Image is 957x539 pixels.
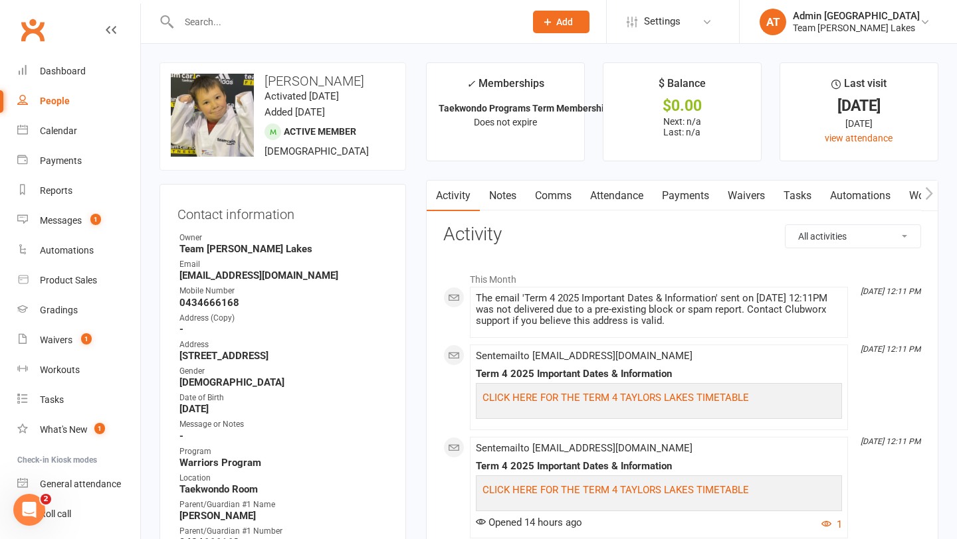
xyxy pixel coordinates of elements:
[40,215,82,226] div: Messages
[861,437,920,446] i: [DATE] 12:11 PM
[94,423,105,434] span: 1
[40,394,64,405] div: Tasks
[16,13,49,46] a: Clubworx
[467,78,475,90] i: ✓
[284,126,356,137] span: Active member
[179,525,388,538] div: Parent/Guardian #1 Number
[40,185,72,196] div: Reports
[179,285,388,297] div: Mobile Number
[179,376,388,388] strong: [DEMOGRAPHIC_DATA]
[175,13,516,31] input: Search...
[17,176,140,206] a: Reports
[482,392,749,404] a: CLICK HERE FOR THE TERM 4 TAYLORS LAKES TIMETABLE
[793,10,920,22] div: Admin [GEOGRAPHIC_DATA]
[171,74,395,88] h3: [PERSON_NAME]
[792,99,926,113] div: [DATE]
[474,117,537,127] span: Does not expire
[40,508,71,519] div: Roll call
[482,484,749,496] a: CLICK HERE FOR THE TERM 4 TAYLORS LAKES TIMETABLE
[861,345,920,354] i: [DATE] 12:11 PM
[476,350,692,362] span: Sent email to [EMAIL_ADDRESS][DOMAIN_NAME]
[476,293,842,327] div: The email 'Term 4 2025 Important Dates & Information' sent on [DATE] 12:11PM was not delivered du...
[476,516,582,528] span: Opened 14 hours ago
[861,287,920,296] i: [DATE] 12:11 PM
[179,430,388,442] strong: -
[40,125,77,136] div: Calendar
[179,392,388,404] div: Date of Birth
[526,181,581,211] a: Comms
[179,232,388,244] div: Owner
[17,86,140,116] a: People
[831,75,887,99] div: Last visit
[179,445,388,458] div: Program
[17,385,140,415] a: Tasks
[179,297,388,309] strong: 0434666168
[265,145,369,157] span: [DEMOGRAPHIC_DATA]
[17,415,140,445] a: What's New1
[17,146,140,176] a: Payments
[179,365,388,378] div: Gender
[179,510,388,522] strong: [PERSON_NAME]
[177,202,388,222] h3: Contact information
[480,181,526,211] a: Notes
[821,516,842,532] button: 1
[476,461,842,472] div: Term 4 2025 Important Dates & Information
[13,494,45,526] iframe: Intercom live chat
[179,258,388,271] div: Email
[40,245,94,256] div: Automations
[17,56,140,86] a: Dashboard
[644,7,681,37] span: Settings
[179,499,388,511] div: Parent/Guardian #1 Name
[40,479,121,489] div: General attendance
[17,355,140,385] a: Workouts
[533,11,589,33] button: Add
[476,368,842,380] div: Term 4 2025 Important Dates & Information
[467,75,544,100] div: Memberships
[439,103,645,114] strong: Taekwondo Programs Term Membership (1 x fa...
[659,75,706,99] div: $ Balance
[821,181,900,211] a: Automations
[17,469,140,499] a: General attendance kiosk mode
[265,106,325,118] time: Added [DATE]
[40,364,80,375] div: Workouts
[556,17,573,27] span: Add
[179,418,388,431] div: Message or Notes
[90,214,101,225] span: 1
[179,243,388,255] strong: Team [PERSON_NAME] Lakes
[41,494,51,504] span: 2
[443,266,921,287] li: This Month
[179,457,388,469] strong: Warriors Program
[17,266,140,295] a: Product Sales
[615,116,749,137] p: Next: n/a Last: n/a
[653,181,718,211] a: Payments
[179,312,388,325] div: Address (Copy)
[476,442,692,454] span: Sent email to [EMAIL_ADDRESS][DOMAIN_NAME]
[179,472,388,485] div: Location
[40,305,78,315] div: Gradings
[179,269,388,281] strong: [EMAIL_ADDRESS][DOMAIN_NAME]
[792,116,926,131] div: [DATE]
[40,66,86,76] div: Dashboard
[760,9,786,35] div: AT
[40,96,70,106] div: People
[171,74,254,157] img: image1718262150.png
[17,116,140,146] a: Calendar
[718,181,774,211] a: Waivers
[443,224,921,245] h3: Activity
[40,424,88,435] div: What's New
[581,181,653,211] a: Attendance
[427,181,480,211] a: Activity
[615,99,749,113] div: $0.00
[265,90,339,102] time: Activated [DATE]
[40,335,72,345] div: Waivers
[40,275,97,285] div: Product Sales
[179,483,388,495] strong: Taekwondo Room
[17,499,140,529] a: Roll call
[825,133,893,143] a: view attendance
[17,206,140,236] a: Messages 1
[793,22,920,34] div: Team [PERSON_NAME] Lakes
[179,350,388,362] strong: [STREET_ADDRESS]
[17,236,140,266] a: Automations
[179,339,388,351] div: Address
[40,155,82,166] div: Payments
